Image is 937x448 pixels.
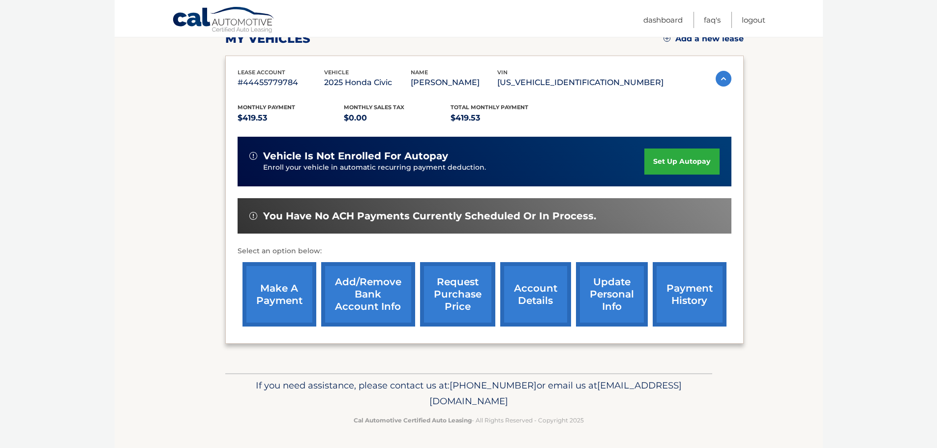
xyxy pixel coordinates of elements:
p: If you need assistance, please contact us at: or email us at [232,378,706,409]
p: #44455779784 [238,76,324,90]
span: [PHONE_NUMBER] [450,380,537,391]
img: add.svg [664,35,670,42]
span: Total Monthly Payment [451,104,528,111]
img: accordion-active.svg [716,71,731,87]
a: Logout [742,12,765,28]
span: [EMAIL_ADDRESS][DOMAIN_NAME] [429,380,682,407]
span: You have no ACH payments currently scheduled or in process. [263,210,596,222]
p: [US_VEHICLE_IDENTIFICATION_NUMBER] [497,76,664,90]
span: Monthly sales Tax [344,104,404,111]
a: Cal Automotive [172,6,275,35]
strong: Cal Automotive Certified Auto Leasing [354,417,472,424]
span: name [411,69,428,76]
a: FAQ's [704,12,721,28]
a: account details [500,262,571,327]
p: Select an option below: [238,245,731,257]
a: make a payment [242,262,316,327]
a: set up autopay [644,149,719,175]
a: update personal info [576,262,648,327]
p: - All Rights Reserved - Copyright 2025 [232,415,706,425]
a: request purchase price [420,262,495,327]
p: [PERSON_NAME] [411,76,497,90]
p: $419.53 [451,111,557,125]
img: alert-white.svg [249,212,257,220]
p: $419.53 [238,111,344,125]
p: $0.00 [344,111,451,125]
p: 2025 Honda Civic [324,76,411,90]
span: vehicle [324,69,349,76]
span: Monthly Payment [238,104,295,111]
span: lease account [238,69,285,76]
h2: my vehicles [225,31,310,46]
img: alert-white.svg [249,152,257,160]
span: vin [497,69,508,76]
a: Dashboard [643,12,683,28]
a: Add/Remove bank account info [321,262,415,327]
p: Enroll your vehicle in automatic recurring payment deduction. [263,162,645,173]
span: vehicle is not enrolled for autopay [263,150,448,162]
a: payment history [653,262,726,327]
a: Add a new lease [664,34,744,44]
